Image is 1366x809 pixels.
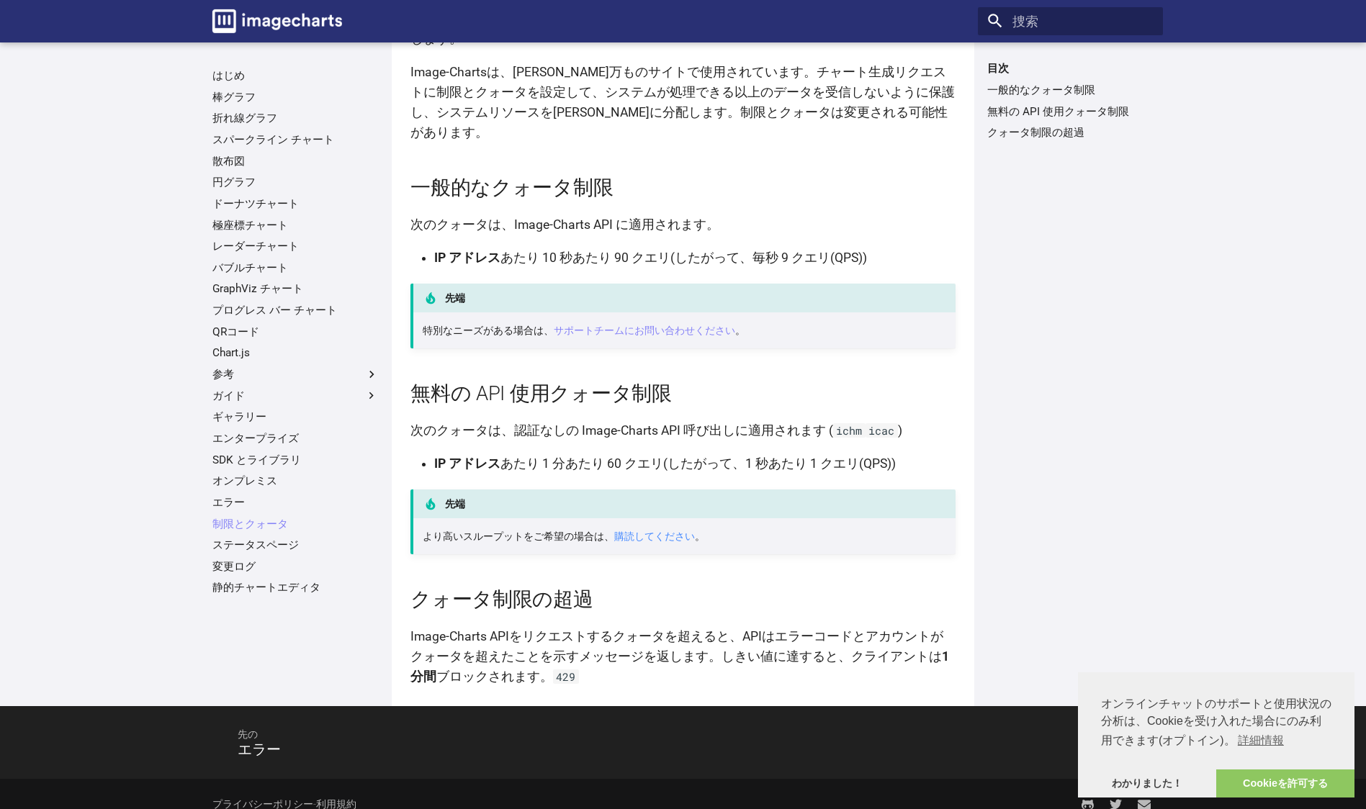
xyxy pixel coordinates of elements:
[434,456,500,471] strong: IP アドレス
[866,423,898,438] code: icac
[212,239,379,253] a: レーダーチャート
[212,517,379,531] a: 制限とクォータ
[212,111,379,125] a: 折れ線グラフ
[222,715,664,754] span: 先の
[410,489,956,518] p: 先端
[410,174,956,202] h2: 一般的なクォータ制限
[212,303,379,317] a: プログレス バー チャート
[410,284,956,312] p: 先端
[212,68,379,83] a: はじめ
[410,423,833,438] font: 次のクォータは、認証なしの Image-Charts API 呼び出しに適用されます (
[553,669,579,684] code: 429
[212,218,379,232] a: 極座標チャート
[434,248,956,268] li: あたり 10 秒あたり 90 クエリ(したがって、毎秒 9 クエリ(QPS))
[212,175,379,189] a: 円グラフ
[212,368,234,381] font: 参考
[212,90,379,104] a: 棒グラフ
[978,61,1163,140] nav: 目次
[410,629,949,684] font: Image-Charts APIをリクエストするクォータを超えると、APIはエラーコードとアカウントがクォータを超えたことを示すメッセージを返します。しきい値に達すると、クライアントは ブロック...
[212,281,379,296] a: GraphViz チャート
[978,7,1163,36] input: 捜索
[410,420,956,440] p: )
[434,250,500,265] strong: IP アドレス
[206,3,349,39] a: 画像チャートのドキュメント
[987,104,1154,119] a: 無料の API 使用クォータ制限
[423,322,945,339] p: 特別なニーズがある場合は、 。
[410,380,956,408] h2: 無料の API 使用クォータ制限
[212,453,379,467] a: SDK とライブラリ
[212,196,379,211] a: ドーナツチャート
[1078,769,1216,798] a: Cookieメッセージを閉じる
[423,528,945,545] p: より高いスループットをご希望の場合は、 。
[434,453,956,474] li: あたり 1 分あたり 60 クエリ(したがって、1 秒あたり 1 クエリ(QPS))
[833,423,866,438] code: ichm
[987,125,1154,140] a: クォータ制限の超過
[212,495,379,510] a: エラー
[212,389,245,402] font: ガイド
[1101,697,1331,746] font: オンラインチャットのサポートと使用状況の分析は、Cookieを受け入れた場合にのみ利用できます(オプトイン)。
[212,154,379,168] a: 散布図
[410,586,956,614] h2: クォータ制限の超過
[410,62,956,143] p: Image-Chartsは、[PERSON_NAME]万ものサイトで使用されています。チャート生成リクエストに制限とクォータを設定して、システムが処理できる以上のデータを受信しないように保護し、...
[1236,730,1286,751] a: Cookieの詳細
[410,214,956,235] p: 次のクォータは、Image-Charts API に適用されます。
[212,345,379,360] a: Chart.js
[987,83,1154,97] a: 一般的なクォータ制限
[1216,769,1354,798] a: クッキーを許可する
[203,709,683,775] a: 先のエラー
[212,132,379,147] a: スパークライン チャート
[212,261,379,275] a: バブルチャート
[212,431,379,446] a: エンタープライズ
[212,474,379,488] a: オンプレミス
[212,580,379,595] a: 静的チャートエディタ
[212,538,379,552] a: ステータスページ
[614,530,695,542] a: 購読してください
[987,62,1009,75] font: 目次
[212,410,379,424] a: ギャラリー
[212,9,342,33] img: ロゴ
[212,325,379,339] a: QRコード
[554,325,735,336] a: サポートチームにお問い合わせください
[1078,672,1354,797] div: クッキー同意
[212,559,379,574] a: 変更ログ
